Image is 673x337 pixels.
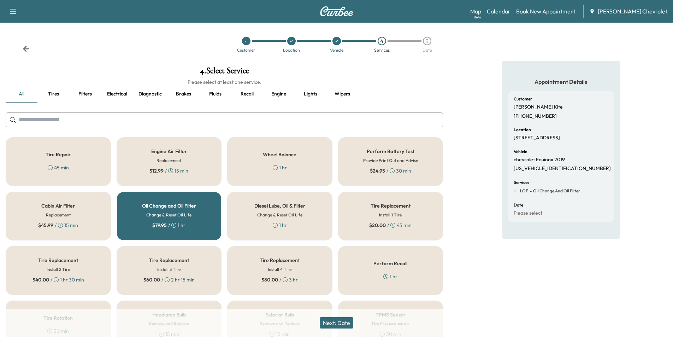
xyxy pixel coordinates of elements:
[157,157,181,164] h6: Replacement
[146,212,191,218] h6: Change & Reset Oil Life
[514,113,557,120] p: [PHONE_NUMBER]
[470,7,481,16] a: MapBeta
[320,317,353,329] button: Next: Date
[373,261,407,266] h5: Perform Recall
[514,135,560,141] p: [STREET_ADDRESS]
[598,7,667,16] span: [PERSON_NAME] Chevrolet
[101,86,133,103] button: Electrical
[369,222,412,229] div: / 45 min
[379,212,402,218] h6: Install 1 Tire
[261,276,298,283] div: / 3 hr
[261,276,278,283] span: $ 80.00
[41,203,75,208] h5: Cabin Air Filter
[38,222,78,229] div: / 15 min
[47,266,70,273] h6: Install 2 Tire
[369,222,386,229] span: $ 20.00
[167,86,199,103] button: Brakes
[33,276,49,283] span: $ 40.00
[423,37,431,45] div: 5
[6,66,443,79] h1: 4 . Select Service
[143,276,160,283] span: $ 60.00
[330,48,343,52] div: Vehicle
[514,180,529,185] h6: Services
[374,48,390,52] div: Services
[23,45,30,52] div: Back
[142,203,196,208] h5: Oil Change and Oil Filter
[48,164,69,171] div: 45 min
[268,266,291,273] h6: Install 4 Tire
[516,7,576,16] a: Book New Appointment
[320,6,354,16] img: Curbee Logo
[33,276,84,283] div: / 1 hr 30 min
[6,86,443,103] div: basic tabs example
[370,167,385,174] span: $ 24.95
[423,48,432,52] div: Date
[263,86,295,103] button: Engine
[514,165,611,172] p: [US_VEHICLE_IDENTIFICATION_NUMBER]
[273,222,287,229] div: 1 hr
[231,86,263,103] button: Recall
[38,222,53,229] span: $ 45.99
[514,128,531,132] h6: Location
[152,222,185,229] div: / 1 hr
[260,258,300,263] h5: Tire Replacement
[378,37,386,45] div: 4
[371,203,411,208] h5: Tire Replacement
[520,188,528,194] span: LOF
[273,164,287,171] div: 1 hr
[257,212,302,218] h6: Change & Reset Oil Life
[37,86,69,103] button: Tires
[514,97,532,101] h6: Customer
[46,152,71,157] h5: Tire Repair
[514,157,565,163] p: chevrolet Equinox 2019
[514,210,542,216] p: Please select
[152,222,167,229] span: $ 79.95
[6,79,443,86] h6: Please select at least one service.
[514,203,523,207] h6: Date
[151,149,187,154] h5: Engine Air Filter
[532,188,580,194] span: Oil Change and Oil Filter
[237,48,255,52] div: Customer
[367,149,414,154] h5: Perform Battery Test
[487,7,510,16] a: Calendar
[254,203,305,208] h5: Diesel Lube, Oil & Filter
[143,276,195,283] div: / 2 hr 15 min
[508,78,614,86] h5: Appointment Details
[133,86,167,103] button: Diagnostic
[528,187,532,194] span: -
[157,266,181,273] h6: Install 3 Tire
[46,212,71,218] h6: Replacement
[199,86,231,103] button: Fluids
[514,150,527,154] h6: Vehicle
[149,167,164,174] span: $ 12.99
[149,258,189,263] h5: Tire Replacement
[69,86,101,103] button: Filters
[295,86,326,103] button: Lights
[6,86,37,103] button: all
[363,157,418,164] h6: Provide Print Out and Advise
[383,273,397,280] div: 1 hr
[326,86,358,103] button: Wipers
[474,14,481,20] div: Beta
[149,167,188,174] div: / 15 min
[283,48,300,52] div: Location
[370,167,411,174] div: / 30 min
[38,258,78,263] h5: Tire Replacement
[514,104,563,110] p: [PERSON_NAME] Kite
[263,152,296,157] h5: Wheel Balance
